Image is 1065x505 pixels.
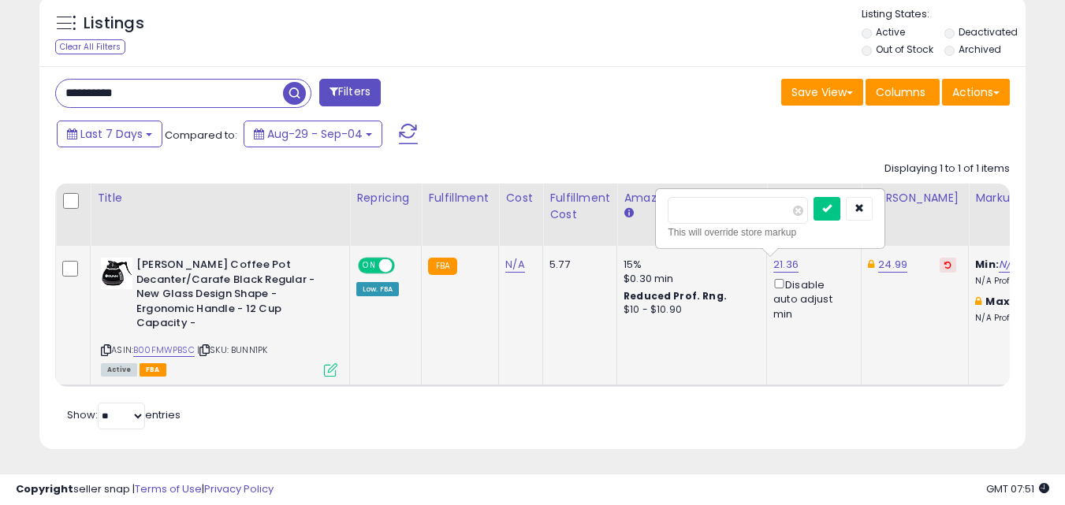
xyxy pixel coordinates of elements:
div: Repricing [356,190,415,206]
span: Columns [876,84,925,100]
span: OFF [393,259,418,273]
div: seller snap | | [16,482,274,497]
div: Amazon Fees [624,190,760,206]
div: Disable auto adjust min [773,276,849,321]
a: Privacy Policy [204,481,274,496]
a: Terms of Use [135,481,202,496]
div: Fulfillment Cost [549,190,610,223]
a: N/A [505,257,524,273]
span: Aug-29 - Sep-04 [267,126,363,142]
div: $0.30 min [624,272,754,286]
b: Reduced Prof. Rng. [624,289,727,303]
span: Show: entries [67,407,181,422]
div: ASIN: [101,258,337,374]
label: Archived [959,43,1001,56]
button: Filters [319,79,381,106]
small: FBA [428,258,457,275]
div: Fulfillment [428,190,492,206]
label: Out of Stock [876,43,933,56]
button: Actions [942,79,1010,106]
span: All listings currently available for purchase on Amazon [101,363,137,377]
div: This will override store markup [668,225,873,240]
button: Save View [781,79,863,106]
button: Aug-29 - Sep-04 [244,121,382,147]
a: 24.99 [878,257,907,273]
button: Last 7 Days [57,121,162,147]
label: Active [876,25,905,39]
div: Displaying 1 to 1 of 1 items [884,162,1010,176]
div: $10 - $10.90 [624,303,754,317]
span: Compared to: [165,128,237,143]
a: 21.36 [773,257,799,273]
span: | SKU: BUNN1PK [197,343,267,356]
p: Listing States: [862,7,1026,22]
span: Last 7 Days [80,126,143,142]
a: B00FMWPBSC [133,343,195,357]
b: Max: [985,294,1013,309]
span: FBA [140,363,166,377]
div: Clear All Filters [55,39,125,54]
label: Deactivated [959,25,1018,39]
a: N/A [999,257,1018,273]
span: ON [359,259,379,273]
h5: Listings [84,13,144,35]
div: 5.77 [549,258,605,272]
div: [PERSON_NAME] [868,190,962,206]
div: Cost [505,190,536,206]
small: Amazon Fees. [624,206,633,221]
button: Columns [866,79,940,106]
b: Min: [975,257,999,272]
div: 15% [624,258,754,272]
b: [PERSON_NAME] Coffee Pot Decanter/Carafe Black Regular - New Glass Design Shape - Ergonomic Handl... [136,258,328,335]
strong: Copyright [16,481,73,496]
img: 41ec7WrbhSL._SL40_.jpg [101,258,132,289]
span: 2025-09-12 07:51 GMT [986,481,1049,496]
div: Title [97,190,343,206]
div: Low. FBA [356,282,399,296]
